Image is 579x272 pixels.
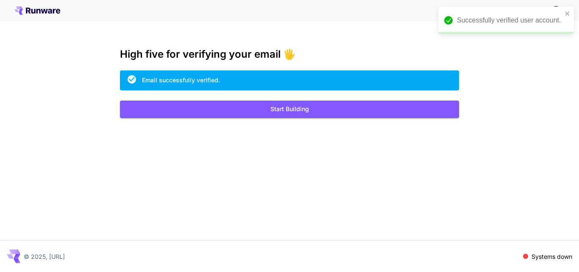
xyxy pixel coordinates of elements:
button: Start Building [120,101,459,118]
div: Email successfully verified. [142,76,220,84]
p: © 2025, [URL] [24,252,65,261]
button: In order to qualify for free credit, you need to sign up with a business email address and click ... [548,2,565,19]
button: close [565,10,571,17]
div: Successfully verified user account. [457,15,562,25]
h3: High five for verifying your email 🖐️ [120,48,459,60]
p: Systems down [532,252,572,261]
